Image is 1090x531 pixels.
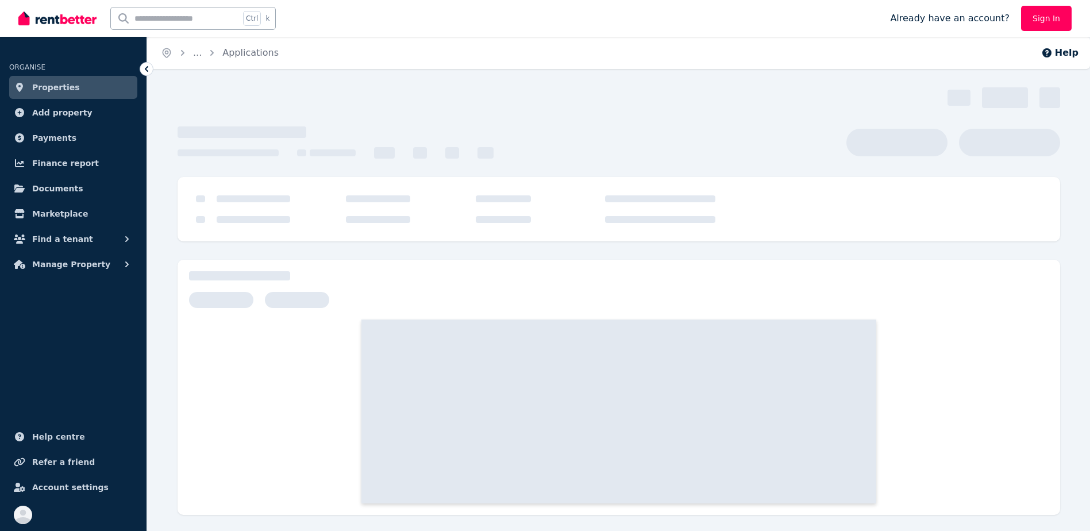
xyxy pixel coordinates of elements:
span: Already have an account? [890,11,1010,25]
span: Manage Property [32,257,110,271]
a: Add property [9,101,137,124]
span: Finance report [32,156,99,170]
a: Sign In [1021,6,1072,31]
span: k [265,14,269,23]
a: Finance report [9,152,137,175]
a: Payments [9,126,137,149]
span: Ctrl [243,11,261,26]
span: Payments [32,131,76,145]
span: Refer a friend [32,455,95,469]
a: Marketplace [9,202,137,225]
a: Help centre [9,425,137,448]
span: Add property [32,106,93,120]
span: ORGANISE [9,63,45,71]
span: Documents [32,182,83,195]
span: Help centre [32,430,85,444]
button: Help [1041,46,1079,60]
span: Marketplace [32,207,88,221]
a: Properties [9,76,137,99]
span: ... [193,47,202,58]
a: Account settings [9,476,137,499]
nav: Breadcrumb [147,37,292,69]
img: RentBetter [18,10,97,27]
span: Properties [32,80,80,94]
span: Find a tenant [32,232,93,246]
a: Documents [9,177,137,200]
button: Find a tenant [9,228,137,251]
button: Manage Property [9,253,137,276]
a: Applications [222,47,279,58]
a: Refer a friend [9,451,137,474]
span: Account settings [32,480,109,494]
